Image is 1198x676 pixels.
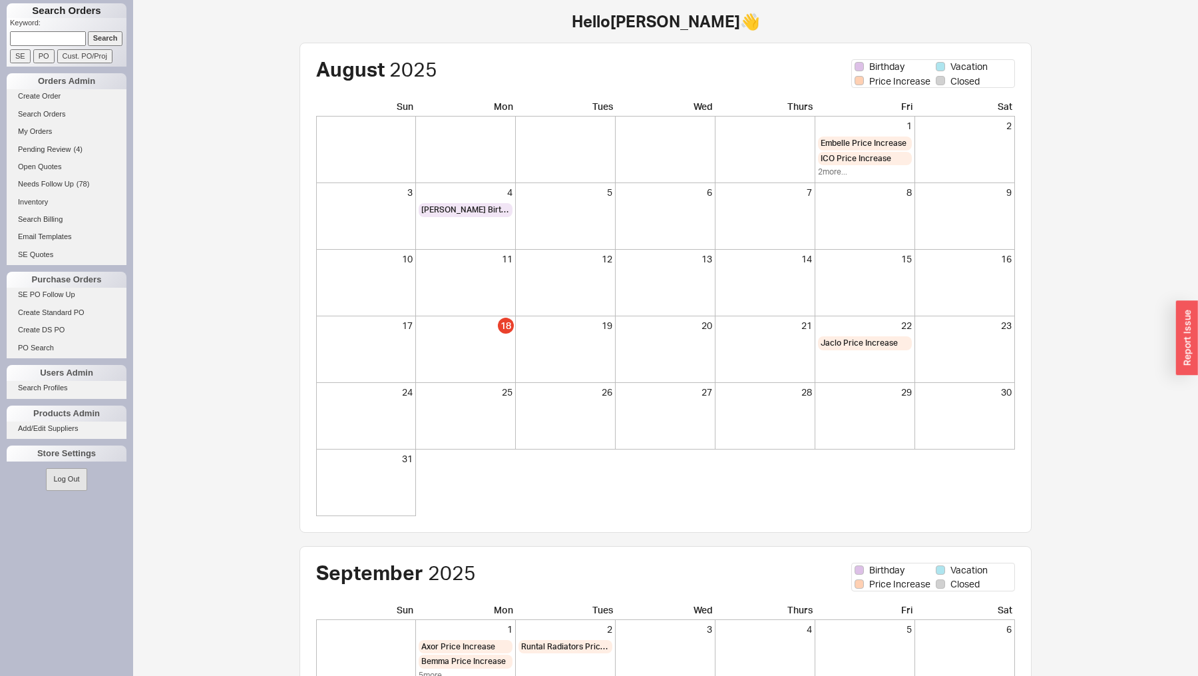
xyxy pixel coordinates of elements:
[7,125,126,139] a: My Orders
[77,180,90,188] span: ( 78 )
[7,89,126,103] a: Create Order
[518,319,612,332] div: 19
[616,100,715,117] div: Wed
[389,57,437,81] span: 2025
[7,73,126,89] div: Orders Admin
[421,641,495,653] span: Axor Price Increase
[715,100,815,117] div: Thurs
[818,186,912,199] div: 8
[316,100,416,117] div: Sun
[7,422,126,436] a: Add/Edit Suppliers
[718,623,812,636] div: 4
[10,49,31,63] input: SE
[33,49,55,63] input: PO
[918,386,1012,399] div: 30
[7,248,126,262] a: SE Quotes
[319,319,413,332] div: 17
[718,186,812,199] div: 7
[428,560,476,585] span: 2025
[18,180,74,188] span: Needs Follow Up
[7,195,126,209] a: Inventory
[918,119,1012,133] div: 2
[10,18,126,31] p: Keyword:
[421,204,510,216] span: [PERSON_NAME] Birthday
[918,252,1012,266] div: 16
[818,319,912,332] div: 22
[950,60,988,73] span: Vacation
[521,641,610,653] span: Runtal Radiators Price Increase
[950,577,980,591] span: Closed
[918,623,1012,636] div: 6
[319,252,413,266] div: 10
[518,623,612,636] div: 2
[319,186,413,199] div: 3
[815,100,915,117] div: Fri
[818,386,912,399] div: 29
[7,365,126,381] div: Users Admin
[416,603,516,620] div: Mon
[316,57,385,81] span: August
[518,186,612,199] div: 5
[7,272,126,288] div: Purchase Orders
[869,577,930,591] span: Price Increase
[815,603,915,620] div: Fri
[7,177,126,191] a: Needs Follow Up(78)
[7,143,126,157] a: Pending Review(4)
[518,252,612,266] div: 12
[7,341,126,355] a: PO Search
[818,252,912,266] div: 15
[869,563,904,577] span: Birthday
[246,13,1085,29] h1: Hello [PERSON_NAME] 👋
[416,100,516,117] div: Mon
[818,623,912,636] div: 5
[7,212,126,226] a: Search Billing
[319,452,413,466] div: 31
[718,386,812,399] div: 28
[57,49,112,63] input: Cust. PO/Proj
[618,319,712,332] div: 20
[7,381,126,395] a: Search Profiles
[7,160,126,174] a: Open Quotes
[88,31,123,45] input: Search
[618,386,712,399] div: 27
[7,323,126,337] a: Create DS PO
[319,386,413,399] div: 24
[316,560,423,585] span: September
[7,230,126,244] a: Email Templates
[821,153,891,165] span: ICO Price Increase
[918,186,1012,199] div: 9
[915,603,1015,620] div: Sat
[7,406,126,422] div: Products Admin
[616,603,715,620] div: Wed
[869,75,930,88] span: Price Increase
[718,319,812,332] div: 21
[419,186,512,199] div: 4
[419,623,512,636] div: 1
[715,603,815,620] div: Thurs
[7,3,126,18] h1: Search Orders
[618,186,712,199] div: 6
[618,252,712,266] div: 13
[74,145,83,153] span: ( 4 )
[316,603,416,620] div: Sun
[7,288,126,302] a: SE PO Follow Up
[869,60,904,73] span: Birthday
[918,319,1012,332] div: 23
[821,338,898,349] span: Jaclo Price Increase
[498,318,514,334] div: 18
[718,252,812,266] div: 14
[7,446,126,462] div: Store Settings
[516,603,616,620] div: Tues
[821,138,906,149] span: Embelle Price Increase
[46,468,87,490] button: Log Out
[7,107,126,121] a: Search Orders
[7,306,126,320] a: Create Standard PO
[818,119,912,133] div: 1
[518,386,612,399] div: 26
[516,100,616,117] div: Tues
[419,386,512,399] div: 25
[18,145,71,153] span: Pending Review
[818,167,912,178] div: 2 more...
[950,75,980,88] span: Closed
[950,563,988,577] span: Vacation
